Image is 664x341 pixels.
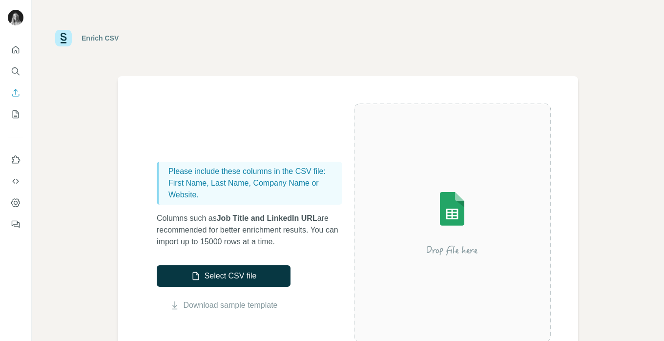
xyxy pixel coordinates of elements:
[8,215,23,233] button: Feedback
[157,134,352,150] h3: Import list of people
[8,194,23,212] button: Dashboard
[168,166,338,177] p: Please include these columns in the CSV file:
[82,33,119,43] div: Enrich CSV
[157,213,352,248] p: Columns such as are recommended for better enrichment results. You can import up to 15000 rows at...
[184,299,278,311] a: Download sample template
[157,265,290,287] button: Select CSV file
[364,164,540,281] img: Surfe Illustration - Drop file here or select below
[8,106,23,123] button: My lists
[8,84,23,102] button: Enrich CSV
[217,214,317,222] span: Job Title and LinkedIn URL
[8,63,23,80] button: Search
[8,10,23,25] img: Avatar
[8,151,23,169] button: Use Surfe on LinkedIn
[8,172,23,190] button: Use Surfe API
[157,299,290,311] button: Download sample template
[8,41,23,59] button: Quick start
[55,30,72,46] img: Surfe Logo
[168,177,338,201] p: First Name, Last Name, Company Name or Website.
